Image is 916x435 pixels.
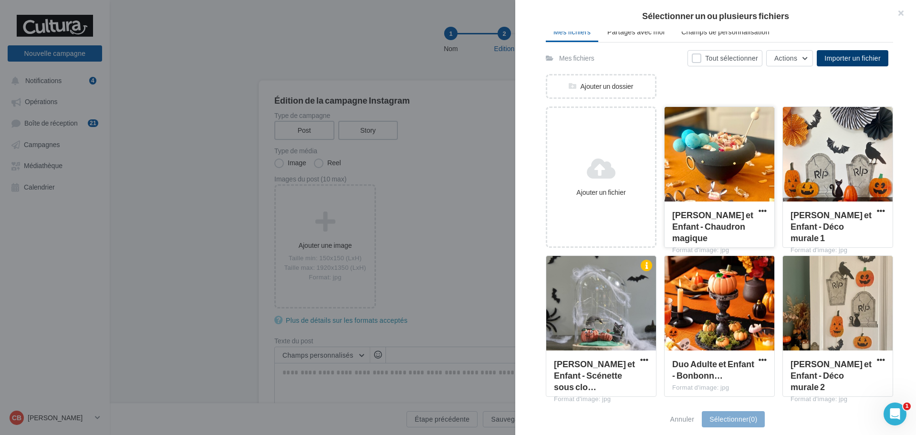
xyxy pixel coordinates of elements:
[672,246,767,255] div: Format d'image: jpg
[672,359,754,381] span: Duo Adulte et Enfant - Bonbonnière Jesmonite
[672,210,753,243] span: Eveil et Enfant - Chaudron magique
[884,403,906,425] iframe: Intercom live chat
[666,414,698,425] button: Annuler
[531,11,901,20] h2: Sélectionner un ou plusieurs fichiers
[687,50,762,66] button: Tout sélectionner
[749,415,757,423] span: (0)
[824,54,881,62] span: Importer un fichier
[903,403,911,410] span: 1
[791,395,885,403] div: Format d'image: jpg
[607,28,665,36] span: Partagés avec moi
[554,395,648,403] div: Format d'image: jpg
[554,359,635,392] span: Eveil et Enfant - Scénette sous cloche
[817,50,888,66] button: Importer un fichier
[774,54,797,62] span: Actions
[553,28,591,36] span: Mes fichiers
[547,82,655,91] div: Ajouter un dossier
[766,50,813,66] button: Actions
[672,383,767,392] div: Format d'image: jpg
[551,188,651,197] div: Ajouter un fichier
[702,411,765,427] button: Sélectionner(0)
[681,28,770,36] span: Champs de personnalisation
[559,53,594,63] div: Mes fichiers
[791,359,872,392] span: Eveil et Enfant - Déco murale 2
[791,246,885,255] div: Format d'image: jpg
[791,210,872,243] span: Eveil et Enfant - Déco murale 1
